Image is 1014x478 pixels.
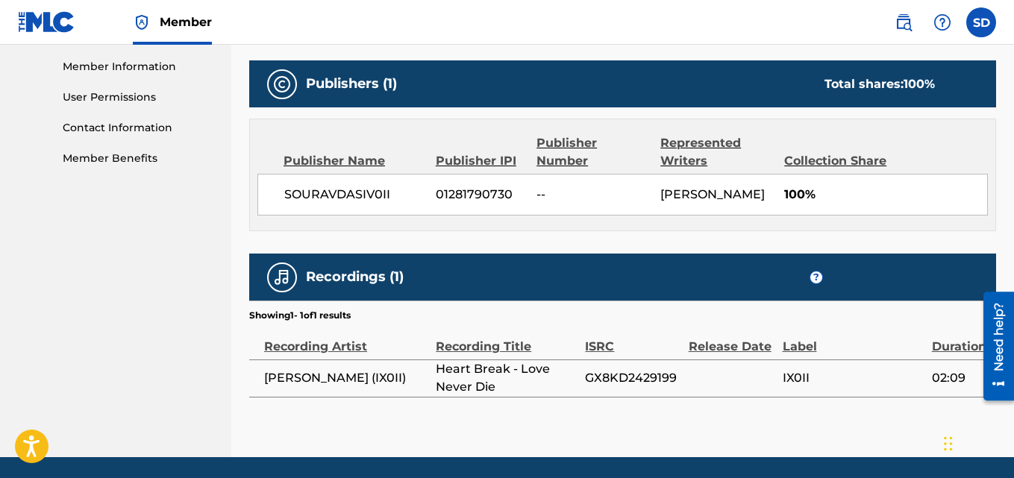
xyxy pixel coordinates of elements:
[249,309,351,322] p: Showing 1 - 1 of 1 results
[904,77,935,91] span: 100 %
[932,369,989,387] span: 02:09
[63,151,213,166] a: Member Benefits
[689,322,775,356] div: Release Date
[927,7,957,37] div: Help
[783,369,924,387] span: IX0II
[784,186,987,204] span: 100%
[264,369,428,387] span: [PERSON_NAME] (IX0II)
[972,286,1014,406] iframe: Resource Center
[536,134,649,170] div: Publisher Number
[133,13,151,31] img: Top Rightsholder
[824,75,935,93] div: Total shares:
[895,13,913,31] img: search
[436,152,525,170] div: Publisher IPI
[18,11,75,33] img: MLC Logo
[306,75,397,92] h5: Publishers (1)
[932,322,989,356] div: Duration
[966,7,996,37] div: User Menu
[284,152,425,170] div: Publisher Name
[160,13,212,31] span: Member
[306,268,404,286] h5: Recordings (1)
[933,13,951,31] img: help
[264,322,428,356] div: Recording Artist
[585,322,680,356] div: ISRC
[660,187,765,201] span: [PERSON_NAME]
[63,89,213,105] a: User Permissions
[273,268,291,286] img: Recordings
[63,59,213,75] a: Member Information
[810,271,822,283] span: ?
[63,120,213,136] a: Contact Information
[783,322,924,356] div: Label
[784,152,890,170] div: Collection Share
[660,134,773,170] div: Represented Writers
[536,186,649,204] span: --
[436,360,578,396] span: Heart Break - Love Never Die
[944,421,953,466] div: Drag
[436,322,578,356] div: Recording Title
[273,75,291,93] img: Publishers
[889,7,918,37] a: Public Search
[585,369,680,387] span: GX8KD2429199
[284,186,425,204] span: SOURAVDASIV0II
[436,186,525,204] span: 01281790730
[939,406,1014,478] iframe: Chat Widget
